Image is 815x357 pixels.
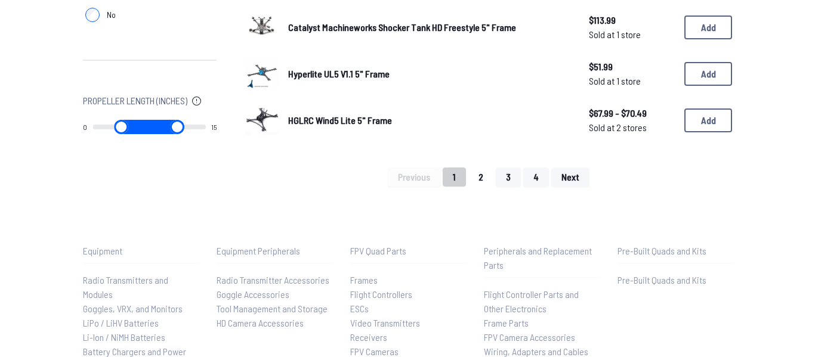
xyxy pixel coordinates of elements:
[245,102,279,139] a: image
[551,167,589,187] button: Next
[245,9,279,42] img: image
[83,273,197,302] a: Radio Transmitters and Modules
[684,15,732,39] button: Add
[217,316,331,330] a: HD Camera Accessories
[618,244,732,258] p: Pre-Built Quads and Kits
[350,331,387,343] span: Receivers
[496,167,521,187] button: 3
[217,303,328,314] span: Tool Management and Storage
[523,167,549,187] button: 4
[350,287,465,302] a: Flight Controllers
[288,114,392,126] span: HGLRC Wind5 Lite 5" Frame
[245,102,279,135] img: image
[443,167,466,187] button: 1
[589,27,675,42] span: Sold at 1 store
[83,94,187,108] span: Propeller Length (Inches)
[83,331,165,343] span: Li-Ion / NiMH Batteries
[83,244,197,258] p: Equipment
[618,274,706,285] span: Pre-Built Quads and Kits
[618,273,732,287] a: Pre-Built Quads and Kits
[85,8,100,22] input: No
[107,9,116,21] span: No
[589,120,675,135] span: Sold at 2 stores
[484,244,598,272] p: Peripherals and Replacement Parts
[350,330,465,344] a: Receivers
[288,20,570,35] a: Catalyst Machineworks Shocker Tank HD Freestyle 5" Frame
[561,172,579,182] span: Next
[468,167,493,187] button: 2
[288,68,390,79] span: Hyperlite UL5 V1.1 5" Frame
[217,287,331,302] a: Goggle Accessories
[245,55,279,92] a: image
[484,316,598,330] a: Frame Parts
[484,346,588,357] span: Wiring, Adapters and Cables
[288,67,570,81] a: Hyperlite UL5 V1.1 5" Frame
[589,60,675,74] span: $51.99
[83,303,183,314] span: Goggles, VRX, and Monitors
[83,274,168,300] span: Radio Transmitters and Modules
[350,316,465,330] a: Video Transmitters
[589,106,675,120] span: $67.99 - $70.49
[211,122,217,132] output: 15
[484,287,598,316] a: Flight Controller Parts and Other Electronics
[350,288,412,300] span: Flight Controllers
[484,317,529,328] span: Frame Parts
[217,288,289,300] span: Goggle Accessories
[350,274,378,285] span: Frames
[217,317,304,328] span: HD Camera Accessories
[350,273,465,287] a: Frames
[217,274,329,285] span: Radio Transmitter Accessories
[684,62,732,86] button: Add
[484,330,598,344] a: FPV Camera Accessories
[589,74,675,88] span: Sold at 1 store
[288,21,516,33] span: Catalyst Machineworks Shocker Tank HD Freestyle 5" Frame
[217,302,331,316] a: Tool Management and Storage
[217,244,331,258] p: Equipment Peripherals
[350,317,420,328] span: Video Transmitters
[350,244,465,258] p: FPV Quad Parts
[484,331,575,343] span: FPV Camera Accessories
[83,330,197,344] a: Li-Ion / NiMH Batteries
[350,302,465,316] a: ESCs
[484,288,579,314] span: Flight Controller Parts and Other Electronics
[83,122,87,132] output: 0
[589,13,675,27] span: $113.99
[217,273,331,287] a: Radio Transmitter Accessories
[83,302,197,316] a: Goggles, VRX, and Monitors
[83,316,197,330] a: LiPo / LiHV Batteries
[684,108,732,132] button: Add
[245,9,279,46] a: image
[350,346,399,357] span: FPV Cameras
[83,317,159,328] span: LiPo / LiHV Batteries
[288,113,570,128] a: HGLRC Wind5 Lite 5" Frame
[245,55,279,89] img: image
[350,303,369,314] span: ESCs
